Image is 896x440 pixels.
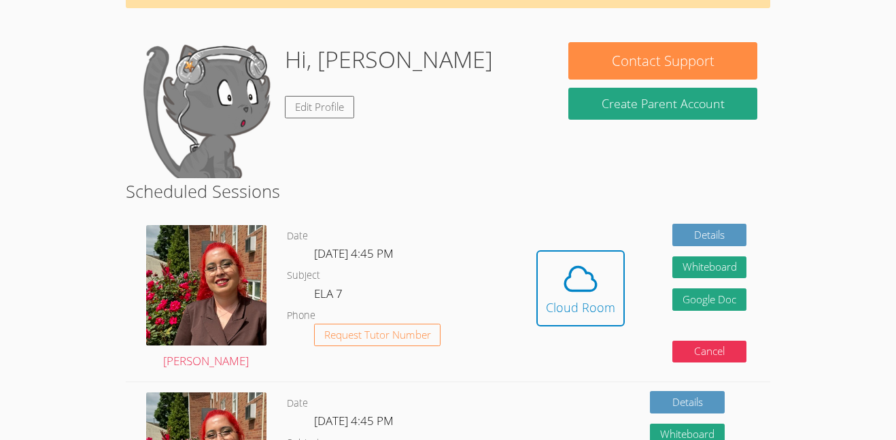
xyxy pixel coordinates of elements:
div: Cloud Room [546,298,615,317]
a: Details [672,224,747,246]
dt: Date [287,228,308,245]
span: [DATE] 4:45 PM [314,246,394,261]
button: Cancel [672,341,747,363]
button: Create Parent Account [568,88,757,120]
button: Whiteboard [672,256,747,279]
dt: Subject [287,267,320,284]
button: Cloud Room [536,250,625,326]
h2: Scheduled Sessions [126,178,771,204]
a: [PERSON_NAME] [146,225,266,371]
h1: Hi, [PERSON_NAME] [285,42,493,77]
img: IMG_2886.jpg [146,225,266,345]
a: Google Doc [672,288,747,311]
dt: Date [287,395,308,412]
dd: ELA 7 [314,284,345,307]
a: Details [650,391,725,413]
dt: Phone [287,307,315,324]
button: Request Tutor Number [314,324,441,346]
span: [DATE] 4:45 PM [314,413,394,428]
button: Contact Support [568,42,757,80]
a: Edit Profile [285,96,354,118]
img: default.png [138,42,274,178]
span: Request Tutor Number [324,330,431,340]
